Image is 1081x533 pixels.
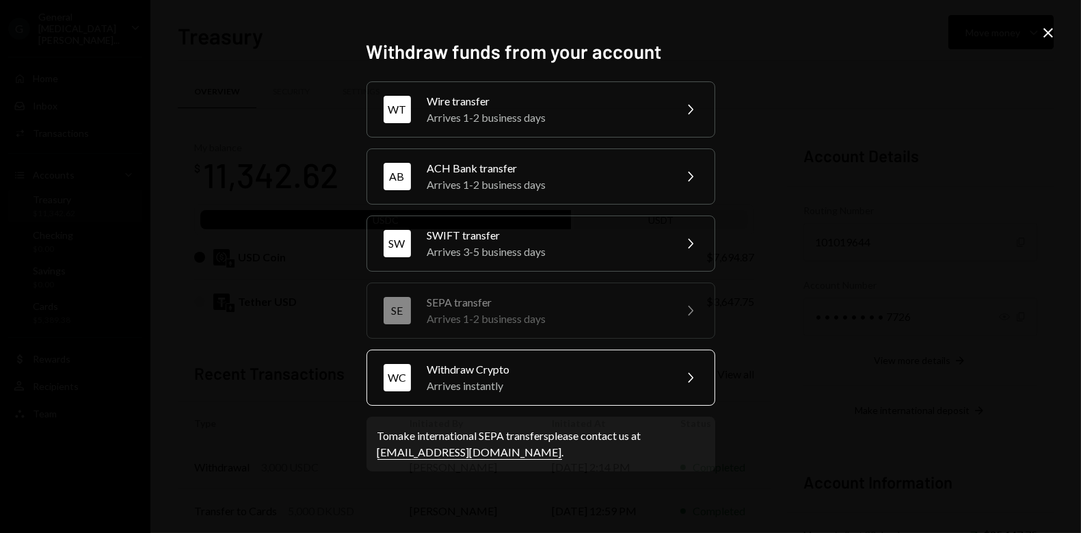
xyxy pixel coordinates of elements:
[366,81,715,138] button: WTWire transferArrives 1-2 business days
[427,294,665,311] div: SEPA transfer
[384,96,411,123] div: WT
[366,350,715,406] button: WCWithdraw CryptoArrives instantly
[427,378,665,394] div: Arrives instantly
[366,216,715,272] button: SWSWIFT transferArrives 3-5 business days
[427,244,665,260] div: Arrives 3-5 business days
[366,148,715,205] button: ABACH Bank transferArrives 1-2 business days
[427,93,665,109] div: Wire transfer
[427,109,665,126] div: Arrives 1-2 business days
[366,38,715,65] h2: Withdraw funds from your account
[427,311,665,327] div: Arrives 1-2 business days
[427,361,665,378] div: Withdraw Crypto
[384,297,411,324] div: SE
[427,177,665,193] div: Arrives 1-2 business days
[384,163,411,190] div: AB
[377,428,704,460] div: To make international SEPA transfers please contact us at .
[366,283,715,339] button: SESEPA transferArrives 1-2 business days
[377,445,562,460] a: [EMAIL_ADDRESS][DOMAIN_NAME]
[427,160,665,177] div: ACH Bank transfer
[384,230,411,257] div: SW
[427,227,665,244] div: SWIFT transfer
[384,364,411,391] div: WC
